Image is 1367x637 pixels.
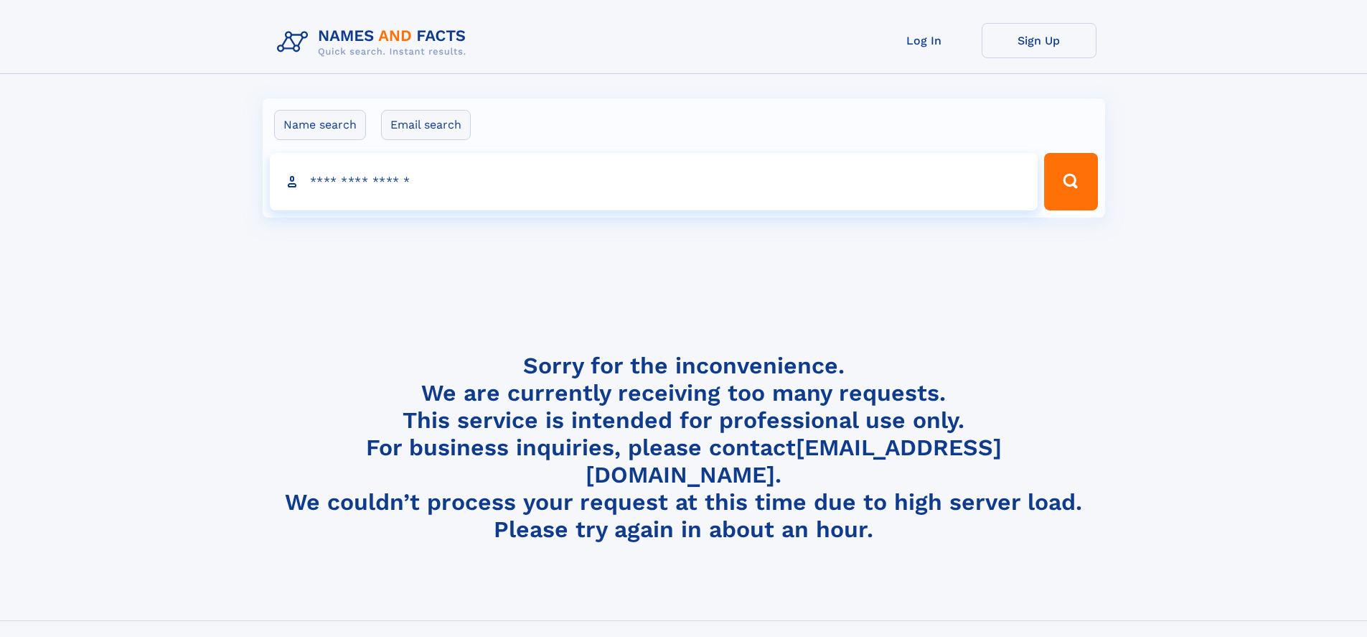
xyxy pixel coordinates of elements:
[271,23,478,62] img: Logo Names and Facts
[381,110,471,140] label: Email search
[982,23,1096,58] a: Sign Up
[586,434,1002,488] a: [EMAIL_ADDRESS][DOMAIN_NAME]
[1044,153,1097,210] button: Search Button
[274,110,366,140] label: Name search
[867,23,982,58] a: Log In
[271,352,1096,544] h4: Sorry for the inconvenience. We are currently receiving too many requests. This service is intend...
[270,153,1038,210] input: search input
